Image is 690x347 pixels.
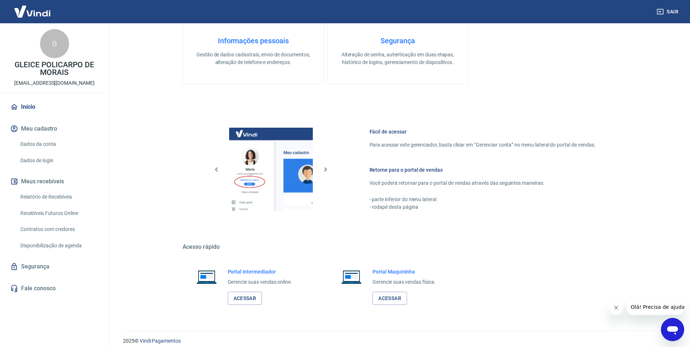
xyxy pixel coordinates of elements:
[191,268,222,286] img: Imagem de um notebook aberto
[9,280,100,296] a: Fale conosco
[370,179,596,187] p: Você poderá retornar para o portal de vendas através das seguintes maneiras:
[609,300,623,315] iframe: Fechar mensagem
[228,278,292,286] p: Gerencie suas vendas online.
[655,5,681,19] button: Sair
[339,36,456,45] h4: Segurança
[17,206,100,221] a: Recebíveis Futuros Online
[370,203,596,211] p: - rodapé desta página
[195,51,312,66] p: Gestão de dados cadastrais, envio de documentos, alteração de telefone e endereços.
[6,61,103,76] p: GLEICE POLICARPO DE MORAIS
[228,292,262,305] a: Acessar
[9,99,100,115] a: Início
[9,121,100,137] button: Meu cadastro
[40,29,69,58] div: G
[372,292,407,305] a: Acessar
[370,166,596,173] h6: Retorne para o portal de vendas
[9,259,100,275] a: Segurança
[14,79,95,87] p: [EMAIL_ADDRESS][DOMAIN_NAME]
[229,128,313,211] img: Imagem da dashboard mostrando o botão de gerenciar conta na sidebar no lado esquerdo
[4,5,61,11] span: Olá! Precisa de ajuda?
[17,222,100,237] a: Contratos com credores
[339,51,456,66] p: Alteração de senha, autenticação em duas etapas, histórico de logins, gerenciamento de dispositivos.
[336,268,367,286] img: Imagem de um notebook aberto
[370,141,596,149] p: Para acessar este gerenciador, basta clicar em “Gerenciar conta” no menu lateral do portal de ven...
[195,36,312,45] h4: Informações pessoais
[17,238,100,253] a: Disponibilização de agenda
[626,299,684,315] iframe: Mensagem da empresa
[372,268,436,275] h6: Portal Maquininha
[123,337,673,345] p: 2025 ©
[372,278,436,286] p: Gerencie suas vendas física.
[9,0,56,23] img: Vindi
[17,137,100,152] a: Dados da conta
[17,190,100,204] a: Relatório de Recebíveis
[370,128,596,135] h6: Fácil de acessar
[140,338,181,344] a: Vindi Pagamentos
[661,318,684,341] iframe: Botão para abrir a janela de mensagens
[228,268,292,275] h6: Portal Intermediador
[17,153,100,168] a: Dados de login
[183,243,613,251] h5: Acesso rápido
[370,196,596,203] p: - parte inferior do menu lateral
[9,173,100,190] button: Meus recebíveis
